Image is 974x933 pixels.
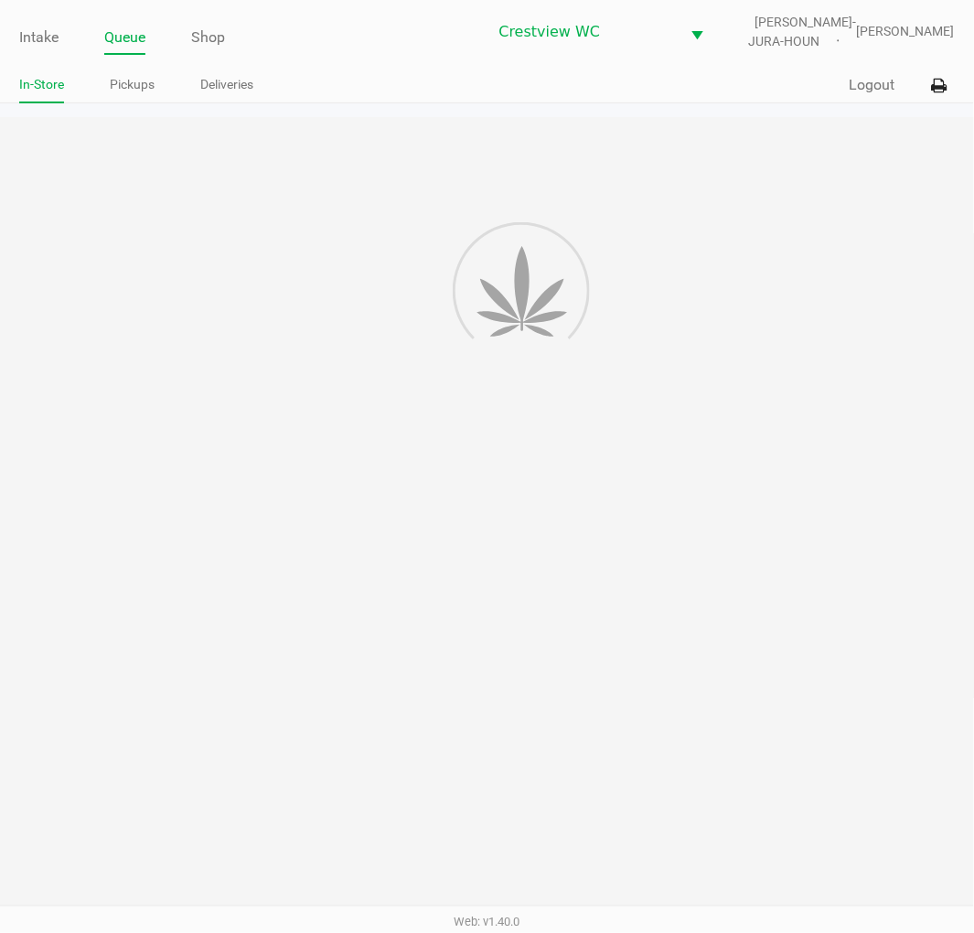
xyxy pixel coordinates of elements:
a: Queue [104,25,145,50]
a: Shop [191,25,225,50]
span: Web: v1.40.0 [455,916,520,929]
a: In-Store [19,73,64,96]
a: Pickups [110,73,155,96]
a: Intake [19,25,59,50]
span: Crestview WC [499,21,669,43]
a: Deliveries [200,73,253,96]
span: [PERSON_NAME]-JURA-HOUN [734,13,857,51]
button: Select [680,10,715,53]
span: [PERSON_NAME] [857,22,955,41]
button: Logout [850,74,895,96]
